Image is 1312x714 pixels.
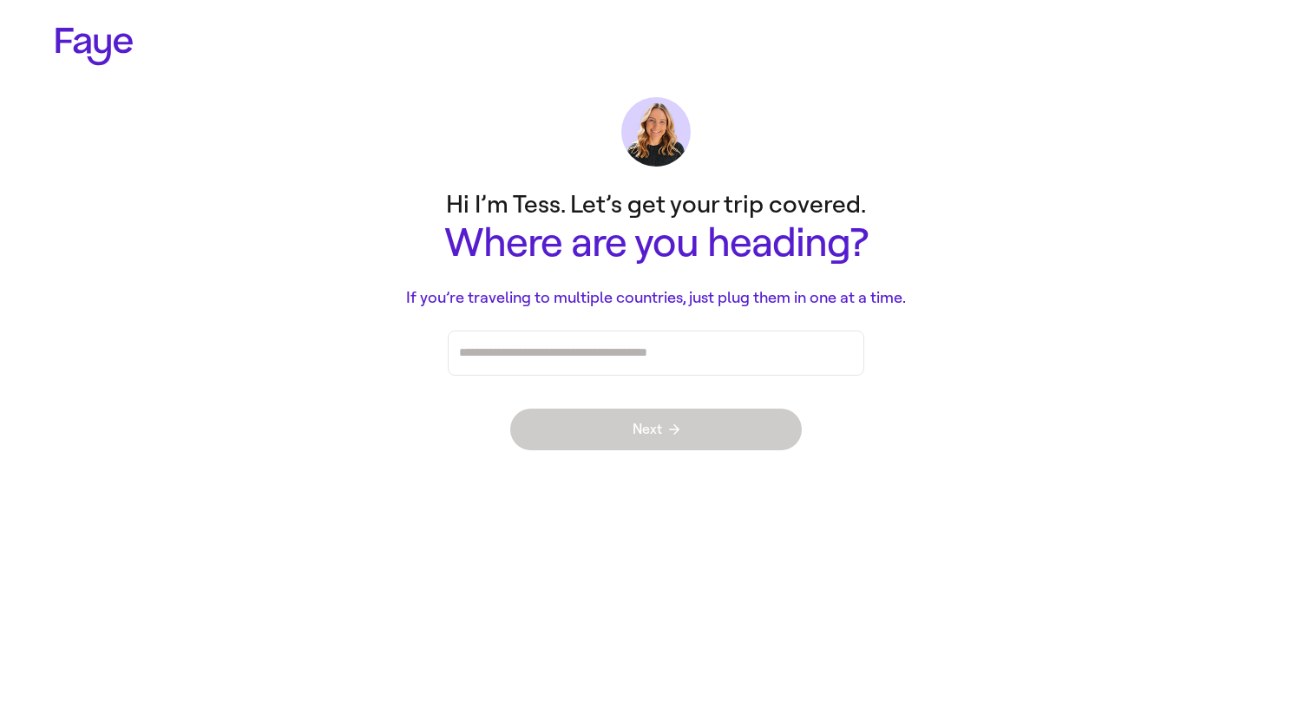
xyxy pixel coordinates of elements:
[459,331,853,375] div: Press enter after you type each destination
[309,187,1003,221] p: Hi I’m Tess. Let’s get your trip covered.
[633,423,679,436] span: Next
[309,221,1003,265] h1: Where are you heading?
[309,286,1003,310] p: If you’re traveling to multiple countries, just plug them in one at a time.
[510,409,802,450] button: Next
